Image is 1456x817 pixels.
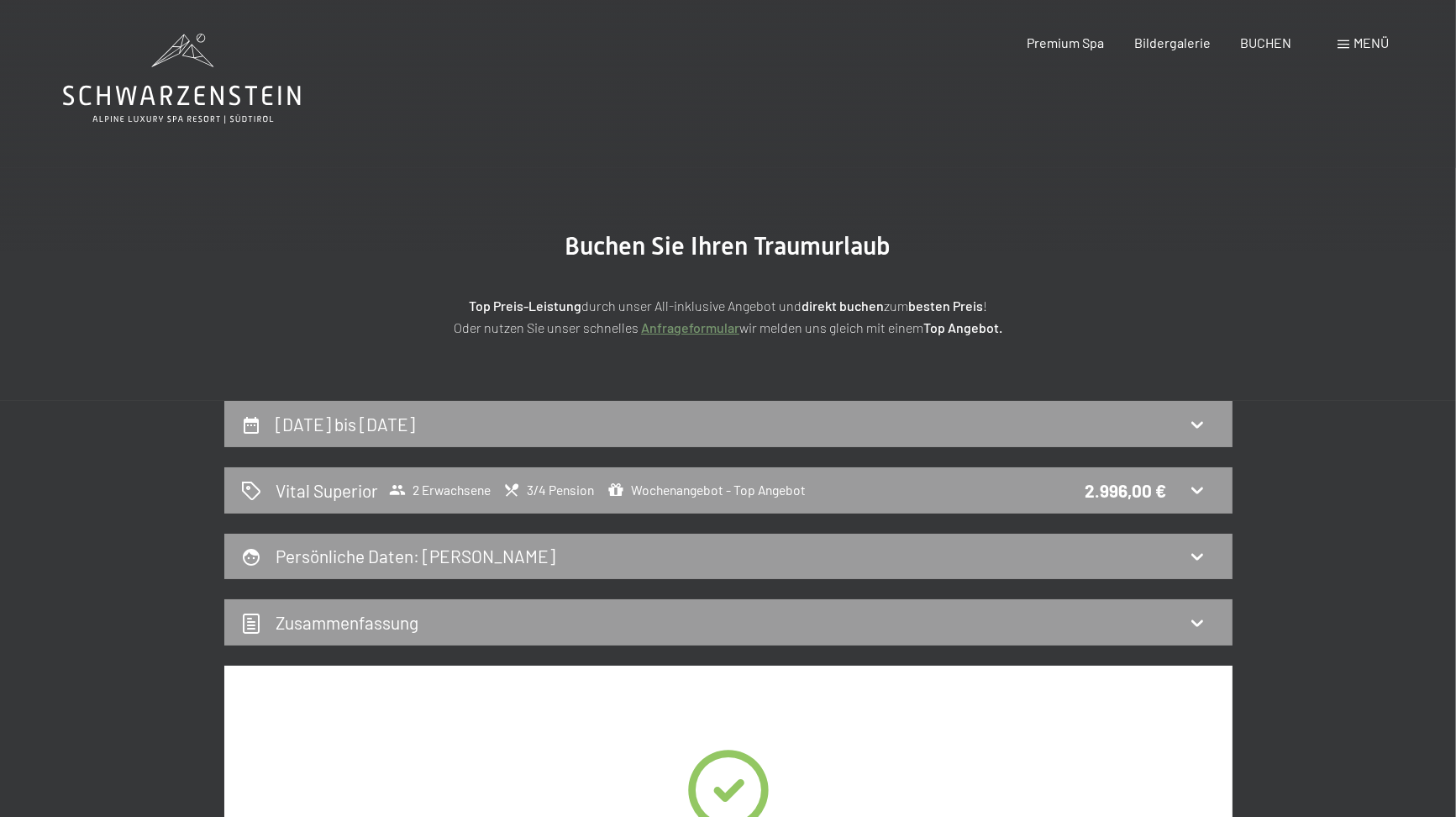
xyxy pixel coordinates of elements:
span: 3/4 Pension [503,482,594,498]
span: Wochenangebot - Top Angebot [607,482,806,498]
strong: Top Preis-Leistung [469,298,581,314]
a: Bildergalerie [1134,34,1211,50]
h2: Zusammen­fassung [276,612,418,633]
h2: [DATE] bis [DATE] [276,414,415,435]
p: durch unser All-inklusive Angebot und zum ! Oder nutzen Sie unser schnelles wir melden uns gleich... [308,295,1149,338]
strong: besten Preis [908,298,983,314]
h2: Vital Superior [276,478,378,503]
a: BUCHEN [1240,34,1291,50]
span: Buchen Sie Ihren Traumurlaub [565,231,891,261]
strong: direkt buchen [802,298,884,314]
div: 2.996,00 € [1085,478,1166,503]
span: 2 Erwachsene [389,482,491,498]
h2: Persönliche Daten : [PERSON_NAME] [276,546,555,567]
a: Anfrageformular [641,319,739,335]
strong: Top Angebot. [923,319,1002,335]
span: Menü [1354,34,1389,50]
a: Premium Spa [1027,34,1104,50]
